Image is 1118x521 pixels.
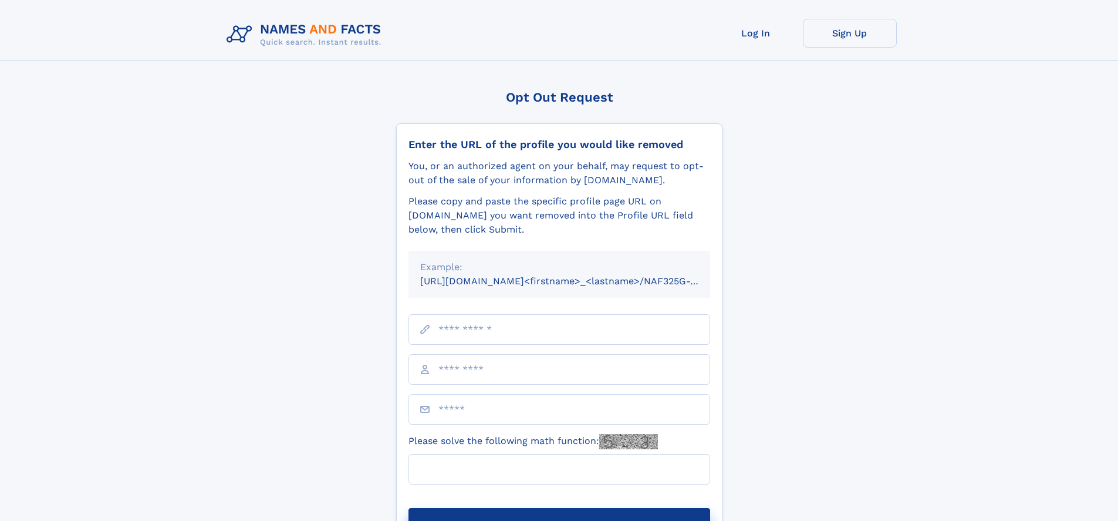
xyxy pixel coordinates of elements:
[396,90,722,105] div: Opt Out Request
[420,260,698,274] div: Example:
[408,138,710,151] div: Enter the URL of the profile you would like removed
[408,194,710,237] div: Please copy and paste the specific profile page URL on [DOMAIN_NAME] you want removed into the Pr...
[420,275,732,287] small: [URL][DOMAIN_NAME]<firstname>_<lastname>/NAF325G-xxxxxxxx
[709,19,803,48] a: Log In
[408,434,658,449] label: Please solve the following math function:
[222,19,391,51] img: Logo Names and Facts
[803,19,897,48] a: Sign Up
[408,159,710,187] div: You, or an authorized agent on your behalf, may request to opt-out of the sale of your informatio...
